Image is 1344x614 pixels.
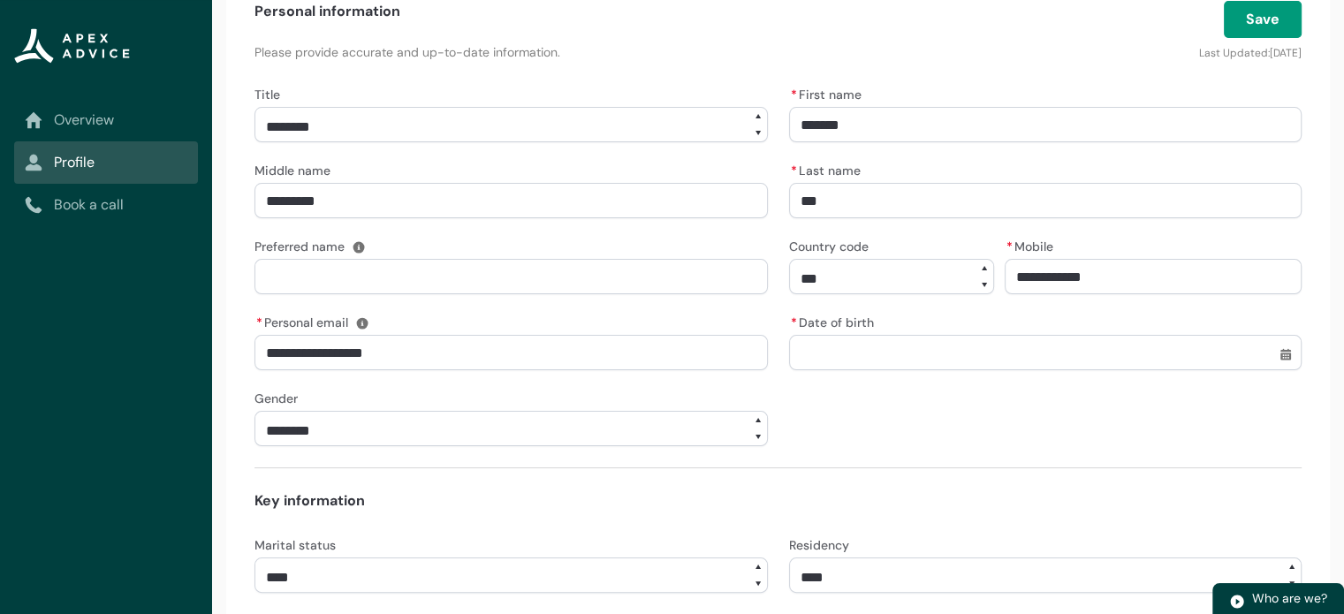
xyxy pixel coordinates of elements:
[1005,234,1060,255] label: Mobile
[254,43,945,61] p: Please provide accurate and up-to-date information.
[1229,594,1245,610] img: play.svg
[1252,590,1327,606] span: Who are we?
[14,99,198,226] nav: Sub page
[791,87,797,102] abbr: required
[789,537,849,553] span: Residency
[1006,239,1013,254] abbr: required
[254,158,338,179] label: Middle name
[1224,1,1302,38] button: Save
[789,158,868,179] label: Last name
[254,537,336,553] span: Marital status
[25,194,187,216] a: Book a call
[789,239,869,254] span: Country code
[256,315,262,330] abbr: required
[789,310,881,331] label: Date of birth
[254,1,400,22] h4: Personal information
[25,152,187,173] a: Profile
[1270,46,1302,60] lightning-formatted-date-time: [DATE]
[1199,46,1270,60] lightning-formatted-text: Last Updated:
[791,315,797,330] abbr: required
[791,163,797,178] abbr: required
[254,87,280,102] span: Title
[25,110,187,131] a: Overview
[254,234,352,255] label: Preferred name
[14,28,130,64] img: Apex Advice Group
[789,82,869,103] label: First name
[254,390,298,406] span: Gender
[254,310,355,331] label: Personal email
[254,490,1302,512] h4: Key information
